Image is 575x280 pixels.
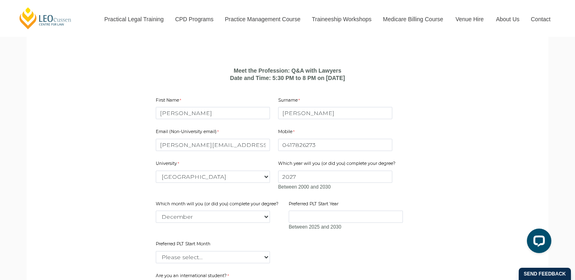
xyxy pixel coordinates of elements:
a: About Us [490,2,525,37]
a: Contact [525,2,557,37]
a: Practice Management Course [219,2,306,37]
label: Preferred PLT Start Year [289,201,341,209]
input: Mobile [278,139,392,151]
a: Venue Hire [449,2,490,37]
input: First Name [156,107,270,119]
label: First Name [156,97,183,105]
a: Traineeship Workshops [306,2,377,37]
a: [PERSON_NAME] Centre for Law [18,7,73,30]
label: Which month will you (or did you) complete your degree? [156,201,281,209]
label: Surname [278,97,302,105]
input: Preferred PLT Start Year [289,211,403,223]
label: Preferred PLT Start Month [156,241,212,249]
span: Between 2000 and 2030 [278,184,331,190]
a: Medicare Billing Course [377,2,449,37]
b: Meet the Profession: Q&A with Lawyers [234,67,341,74]
a: Practical Legal Training [98,2,169,37]
span: Between 2025 and 2030 [289,224,341,230]
a: CPD Programs [169,2,219,37]
input: Email (Non-University email) [156,139,270,151]
label: Which year will you (or did you) complete your degree? [278,160,398,169]
iframe: LiveChat chat widget [520,225,555,260]
select: Which month will you (or did you) complete your degree? [156,211,270,223]
label: Mobile [278,129,296,137]
select: Preferred PLT Start Month [156,251,270,263]
b: Date and Time: 5:30 PM to 8 PM on [DATE] [230,75,345,81]
input: Which year will you (or did you) complete your degree? [278,171,392,183]
select: University [156,171,270,183]
input: Surname [278,107,392,119]
label: University [156,160,181,169]
label: Email (Non-University email) [156,129,221,137]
